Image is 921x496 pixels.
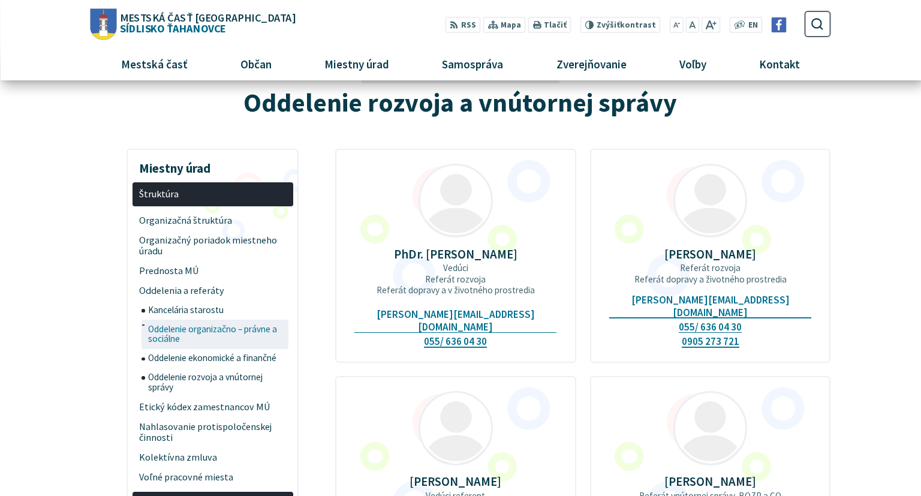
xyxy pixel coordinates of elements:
[748,19,758,32] span: EN
[354,308,556,333] a: [PERSON_NAME][EMAIL_ADDRESS][DOMAIN_NAME]
[609,263,811,284] p: Referát rozvoja Referát dopravy a životného prostredia
[534,48,648,80] a: Zverejňovanie
[609,247,811,261] p: [PERSON_NAME]
[679,321,742,333] a: 055/ 636 04 30
[745,19,761,32] a: EN
[133,182,293,207] a: Štruktúra
[133,467,293,487] a: Voľné pracovné miesta
[133,211,293,231] a: Organizačná štruktúra
[219,48,294,80] a: Občan
[682,335,739,348] a: 0905 273 721
[139,211,286,231] span: Organizačná štruktúra
[438,48,508,80] span: Samospráva
[116,12,295,34] span: Sídlisko Ťahanovce
[354,247,556,261] p: PhDr. [PERSON_NAME]
[120,12,295,23] span: Mestská časť [GEOGRAPHIC_DATA]
[148,368,286,398] span: Oddelenie rozvoja a vnútornej správy
[236,48,276,80] span: Občan
[528,17,571,33] button: Tlačiť
[133,447,293,467] a: Kolektívna zmluva
[133,231,293,261] a: Organizačný poriadok miestneho úradu
[139,447,286,467] span: Kolektívna zmluva
[139,261,286,281] span: Prednosta MÚ
[139,231,286,261] span: Organizačný poriadok miestneho úradu
[597,20,620,30] span: Zvýšiť
[100,48,210,80] a: Mestská časť
[142,368,293,398] a: Oddelenie rozvoja a vnútornej správy
[142,349,293,368] a: Oddelenie ekonomické a finančné
[91,8,117,40] img: Prejsť na domovskú stránku
[675,48,711,80] span: Voľby
[597,20,656,30] span: kontrast
[139,467,286,487] span: Voľné pracovné miesta
[657,48,728,80] a: Voľby
[139,397,286,417] span: Etický kódex zamestnancov MÚ
[139,281,286,300] span: Oddelenia a referáty
[133,417,293,447] a: Nahlasovanie protispoločenskej činnosti
[133,261,293,281] a: Prednosta MÚ
[133,152,293,178] h3: Miestny úrad
[91,8,296,40] a: Logo Sídlisko Ťahanovce, prejsť na domovskú stránku.
[609,294,811,318] a: [PERSON_NAME][EMAIL_ADDRESS][DOMAIN_NAME]
[424,335,487,348] a: 055/ 636 04 30
[552,48,631,80] span: Zverejňovanie
[243,86,677,119] span: Oddelenie rozvoja a vnútornej správy
[702,17,720,33] button: Zväčšiť veľkosť písma
[148,320,286,349] span: Oddelenie organizačno – právne a sociálne
[461,19,476,32] span: RSS
[139,417,286,447] span: Nahlasovanie protispoločenskej činnosti
[139,184,286,204] span: Štruktúra
[501,19,521,32] span: Mapa
[544,20,567,30] span: Tlačiť
[669,17,684,33] button: Zmenšiť veľkosť písma
[483,17,525,33] a: Mapa
[754,48,804,80] span: Kontakt
[142,300,293,320] a: Kancelária starostu
[772,17,787,32] img: Prejsť na Facebook stránku
[686,17,699,33] button: Nastaviť pôvodnú veľkosť písma
[737,48,821,80] a: Kontakt
[117,48,192,80] span: Mestská časť
[609,474,811,488] p: [PERSON_NAME]
[133,281,293,300] a: Oddelenia a referáty
[142,320,293,349] a: Oddelenie organizačno – právne a sociálne
[148,300,286,320] span: Kancelária starostu
[366,70,395,81] span: Domov
[407,70,471,81] a: Miestny úrad
[366,70,407,81] a: Domov
[354,263,556,296] p: Vedúci Referát rozvoja Referát dopravy a v životného prostredia
[354,474,556,488] p: [PERSON_NAME]
[471,70,555,81] a: Oddelenia a referáty
[320,48,394,80] span: Miestny úrad
[133,397,293,417] a: Etický kódex zamestnancov MÚ
[420,48,525,80] a: Samospráva
[407,70,459,81] span: Miestny úrad
[580,17,660,33] button: Zvýšiťkontrast
[148,349,286,368] span: Oddelenie ekonomické a finančné
[445,17,480,33] a: RSS
[303,48,411,80] a: Miestny úrad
